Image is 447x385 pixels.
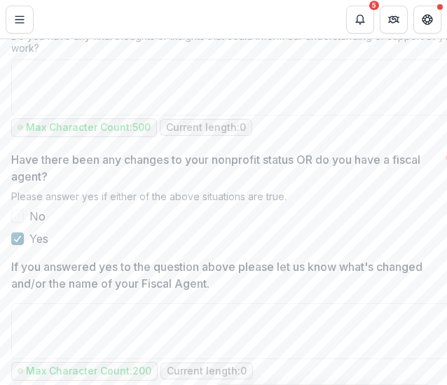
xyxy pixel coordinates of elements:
[29,230,48,247] span: Yes
[6,6,34,34] button: Toggle Menu
[167,365,247,377] p: Current length: 0
[26,365,151,377] p: Max Character Count: 200
[166,122,246,134] p: Current length: 0
[380,6,408,34] button: Partners
[346,6,374,34] button: Notifications
[369,1,379,10] div: 5
[29,208,46,225] span: No
[11,151,439,185] p: Have there been any changes to your nonprofit status OR do you have a fiscal agent?
[26,122,151,134] p: Max Character Count: 500
[413,6,441,34] button: Get Help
